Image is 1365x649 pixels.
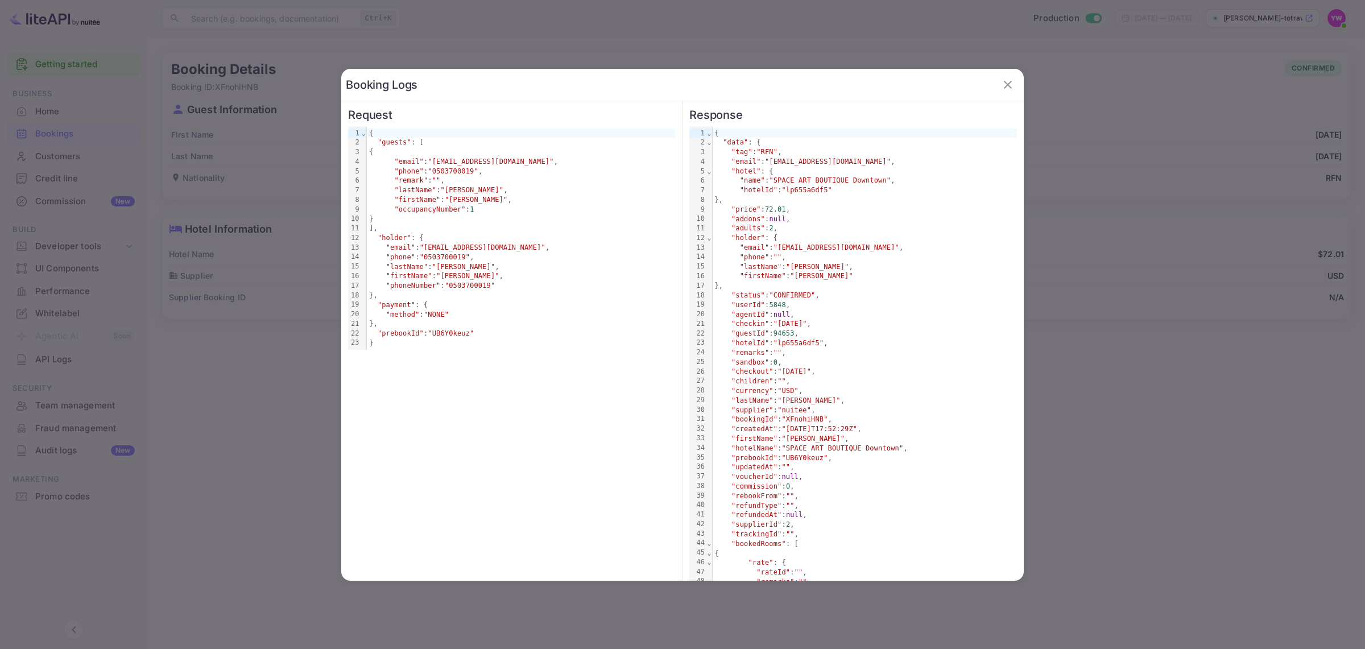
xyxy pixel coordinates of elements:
[777,406,811,414] span: "nuitee"
[420,243,545,251] span: "[EMAIL_ADDRESS][DOMAIN_NAME]"
[432,176,441,184] span: ""
[689,300,706,309] div: 19
[689,348,706,357] div: 24
[348,108,675,122] h6: Request
[731,454,777,462] span: "prebookId"
[713,520,1017,530] div: : ,
[689,453,706,462] div: 35
[367,319,675,329] div: },
[367,253,675,262] div: : ,
[713,482,1017,491] div: : ,
[765,205,786,213] span: 72.01
[786,511,803,519] span: null
[348,233,361,243] div: 12
[689,291,706,300] div: 18
[731,473,777,481] span: "voucherId"
[769,215,786,223] span: null
[689,491,706,501] div: 39
[713,329,1017,338] div: : ,
[689,243,706,253] div: 13
[394,196,440,204] span: "firstName"
[731,511,782,519] span: "refundedAt"
[394,176,428,184] span: "remark"
[378,301,415,309] span: "payment"
[689,443,706,453] div: 34
[689,357,706,367] div: 25
[713,501,1017,511] div: : ,
[689,405,706,415] div: 30
[731,377,773,385] span: "children"
[348,214,361,224] div: 10
[689,376,706,386] div: 27
[713,185,1017,195] div: :
[731,301,765,309] span: "userId"
[713,491,1017,501] div: : ,
[689,167,706,176] div: 5
[706,549,712,557] span: Fold line
[689,481,706,491] div: 38
[348,167,361,176] div: 5
[689,309,706,319] div: 20
[731,148,752,156] span: "tag"
[706,167,712,175] span: Fold line
[773,329,795,337] span: 94653
[713,472,1017,482] div: : ,
[773,311,791,319] span: null
[378,329,424,337] span: "prebookId"
[394,205,465,213] span: "occupancyNumber"
[713,271,1017,281] div: :
[706,234,712,242] span: Fold line
[713,549,1017,559] div: {
[689,557,706,567] div: 46
[424,311,449,319] span: "NONE"
[740,263,782,271] span: "lastName"
[367,271,675,281] div: : ,
[731,530,782,538] span: "trackingId"
[773,358,777,366] span: 0
[689,510,706,519] div: 41
[731,215,765,223] span: "addons"
[713,138,1017,147] div: : {
[348,281,361,291] div: 17
[731,444,777,452] span: "hotelName"
[367,214,675,224] div: }
[689,500,706,510] div: 40
[713,338,1017,348] div: : ,
[723,138,748,146] span: "data"
[689,338,706,348] div: 23
[689,433,706,443] div: 33
[689,462,706,472] div: 36
[773,320,807,328] span: "[DATE]"
[689,367,706,377] div: 26
[731,339,769,347] span: "hotelId"
[689,538,706,548] div: 44
[348,205,361,214] div: 9
[782,415,828,423] span: "XFnohiHNB"
[348,195,361,205] div: 8
[348,309,361,319] div: 20
[731,234,765,242] span: "holder"
[689,233,706,243] div: 12
[713,453,1017,463] div: : ,
[713,462,1017,472] div: : ,
[348,252,361,262] div: 14
[706,129,712,137] span: Fold line
[386,311,420,319] span: "method"
[713,510,1017,520] div: : ,
[367,243,675,253] div: : ,
[713,568,1017,577] div: : ,
[790,272,853,280] span: "[PERSON_NAME]"
[740,253,770,261] span: "phone"
[795,568,803,576] span: ""
[689,108,1017,122] h6: Response
[756,148,777,156] span: "RFN"
[731,320,769,328] span: "checkin"
[689,281,706,291] div: 17
[689,224,706,233] div: 11
[348,291,361,300] div: 18
[713,386,1017,396] div: : ,
[740,186,777,194] span: "hotelId"
[713,530,1017,539] div: : ,
[769,224,773,232] span: 2
[765,158,891,166] span: "[EMAIL_ADDRESS][DOMAIN_NAME]"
